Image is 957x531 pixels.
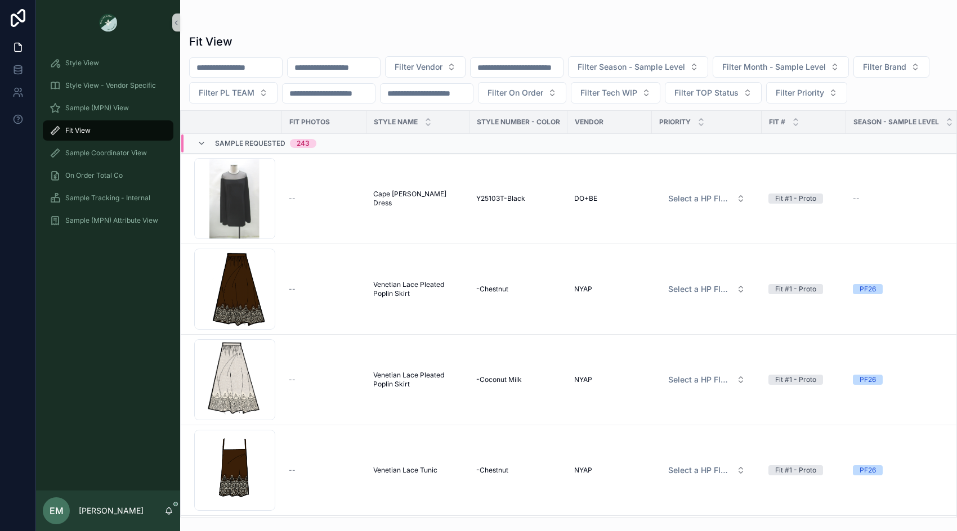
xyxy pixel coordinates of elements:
[853,194,954,203] a: --
[853,194,860,203] span: --
[199,87,254,98] span: Filter PL TEAM
[860,375,876,385] div: PF26
[289,194,360,203] a: --
[668,283,732,295] span: Select a HP FIT LEVEL
[65,171,123,180] span: On Order Total Co
[659,460,755,481] a: Select Button
[476,194,561,203] a: Y25103T-Black
[860,284,876,294] div: PF26
[574,375,592,384] span: NYAP
[668,374,732,385] span: Select a HP FIT LEVEL
[189,82,278,103] button: Select Button
[775,375,816,385] div: Fit #1 - Proto
[43,53,173,73] a: Style View
[574,375,645,384] a: NYAP
[668,465,732,476] span: Select a HP FIT LEVEL
[289,375,360,384] a: --
[659,188,755,209] a: Select Button
[65,148,147,157] span: Sample Coordinator View
[385,56,466,78] button: Select Button
[476,466,508,475] span: -Chestnut
[289,375,296,384] span: --
[43,75,173,96] a: Style View - Vendor Specific
[578,61,685,73] span: Filter Season - Sample Level
[580,87,637,98] span: Filter Tech WIP
[289,466,360,475] a: --
[768,465,839,475] a: Fit #1 - Proto
[776,87,824,98] span: Filter Priority
[373,371,463,389] a: Venetian Lace Pleated Poplin Skirt
[713,56,849,78] button: Select Button
[373,190,463,208] a: Cape [PERSON_NAME] Dress
[289,466,296,475] span: --
[659,188,754,209] button: Select Button
[476,375,522,384] span: -Coconut Milk
[766,82,847,103] button: Select Button
[574,194,597,203] span: DO+BE
[775,193,816,204] div: Fit #1 - Proto
[65,193,150,202] span: Sample Tracking - Internal
[476,285,508,294] span: -Chestnut
[43,210,173,231] a: Sample (MPN) Attribute View
[289,194,296,203] span: --
[863,61,906,73] span: Filter Brand
[659,369,755,390] a: Select Button
[722,61,826,73] span: Filter Month - Sample Level
[574,466,592,475] span: NYAP
[215,139,285,148] span: Sample Requested
[775,465,816,475] div: Fit #1 - Proto
[43,188,173,208] a: Sample Tracking - Internal
[476,285,561,294] a: -Chestnut
[659,279,754,299] button: Select Button
[65,81,156,90] span: Style View - Vendor Specific
[860,465,876,475] div: PF26
[476,375,561,384] a: -Coconut Milk
[853,284,954,294] a: PF26
[488,87,543,98] span: Filter On Order
[768,284,839,294] a: Fit #1 - Proto
[853,465,954,475] a: PF26
[571,82,660,103] button: Select Button
[853,375,954,385] a: PF26
[575,118,603,127] span: Vendor
[395,61,442,73] span: Filter Vendor
[768,193,839,204] a: Fit #1 - Proto
[289,285,296,294] span: --
[477,118,560,127] span: Style Number - Color
[853,56,929,78] button: Select Button
[50,504,64,517] span: EM
[189,34,232,49] h1: Fit View
[476,466,561,475] a: -Chestnut
[373,466,463,475] a: Venetian Lace Tunic
[659,460,754,480] button: Select Button
[374,118,418,127] span: STYLE NAME
[775,284,816,294] div: Fit #1 - Proto
[568,56,708,78] button: Select Button
[659,278,755,300] a: Select Button
[659,370,754,390] button: Select Button
[297,139,310,148] div: 243
[478,82,566,103] button: Select Button
[674,87,739,98] span: Filter TOP Status
[373,466,437,475] span: Venetian Lace Tunic
[574,285,592,294] span: NYAP
[574,194,645,203] a: DO+BE
[853,118,939,127] span: Season - Sample Level
[665,82,762,103] button: Select Button
[43,165,173,186] a: On Order Total Co
[668,193,732,204] span: Select a HP FIT LEVEL
[289,285,360,294] a: --
[65,126,91,135] span: Fit View
[79,505,144,516] p: [PERSON_NAME]
[768,375,839,385] a: Fit #1 - Proto
[373,280,463,298] a: Venetian Lace Pleated Poplin Skirt
[574,466,645,475] a: NYAP
[65,216,158,225] span: Sample (MPN) Attribute View
[476,194,525,203] span: Y25103T-Black
[574,285,645,294] a: NYAP
[65,103,129,112] span: Sample (MPN) View
[289,118,330,127] span: Fit Photos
